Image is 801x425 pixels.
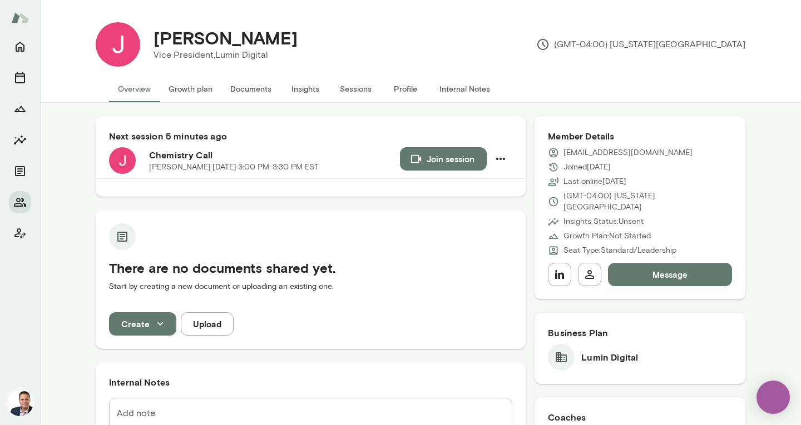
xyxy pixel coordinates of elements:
button: Upload [181,312,234,336]
p: Seat Type: Standard/Leadership [563,245,676,256]
button: Create [109,312,176,336]
img: Jon Fraser [7,389,33,416]
img: Jennifer Miklosi [96,22,140,67]
button: Growth Plan [9,98,31,120]
p: [PERSON_NAME] · [DATE] · 3:00 PM-3:30 PM EST [149,162,319,173]
button: Join session [400,147,487,171]
p: [EMAIL_ADDRESS][DOMAIN_NAME] [563,147,693,158]
p: Joined [DATE] [563,162,611,173]
button: Insights [9,129,31,151]
h6: Member Details [548,129,732,143]
button: Insights [280,76,330,102]
p: Last online [DATE] [563,176,626,187]
button: Documents [9,160,31,182]
h6: Chemistry Call [149,148,400,162]
h6: Business Plan [548,326,732,339]
p: (GMT-04:00) [US_STATE][GEOGRAPHIC_DATA] [563,191,732,213]
button: Client app [9,222,31,244]
h6: Lumin Digital [581,351,638,364]
button: Overview [109,76,160,102]
p: Insights Status: Unsent [563,216,644,227]
button: Internal Notes [431,76,499,102]
button: Sessions [9,67,31,89]
button: Home [9,36,31,58]
p: Vice President, Lumin Digital [154,48,298,62]
p: (GMT-04:00) [US_STATE][GEOGRAPHIC_DATA] [536,38,745,51]
button: Growth plan [160,76,221,102]
h5: There are no documents shared yet. [109,259,512,277]
img: Mento [11,7,29,28]
button: Profile [380,76,431,102]
button: Message [608,263,732,286]
button: Documents [221,76,280,102]
button: Sessions [330,76,380,102]
button: Members [9,191,31,213]
h6: Next session 5 minutes ago [109,129,512,143]
h4: [PERSON_NAME] [154,27,298,48]
h6: Coaches [548,411,732,424]
p: Start by creating a new document or uploading an existing one. [109,281,512,292]
p: Growth Plan: Not Started [563,231,651,242]
h6: Internal Notes [109,376,512,389]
